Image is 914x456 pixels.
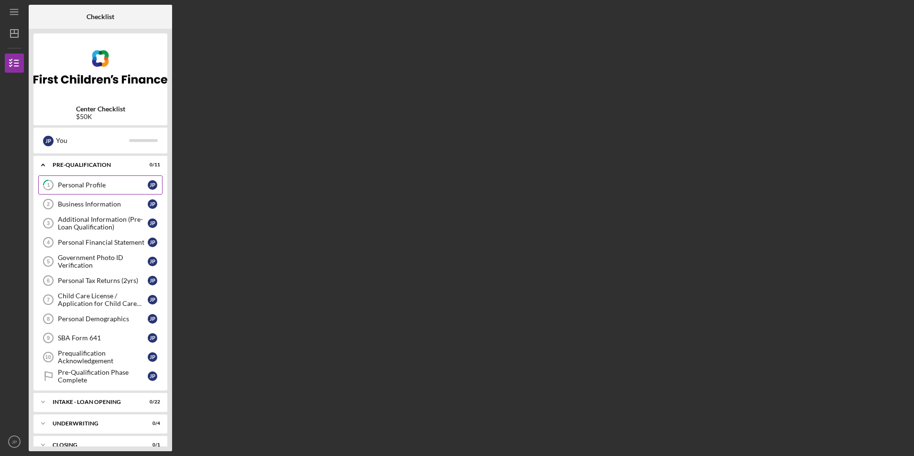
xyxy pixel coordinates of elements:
tspan: 10 [45,354,51,360]
a: 8Personal DemographicsJP [38,309,163,328]
b: Checklist [87,13,114,21]
div: Pre-Qualification Phase Complete [58,369,148,384]
div: You [56,132,129,149]
div: Personal Profile [58,181,148,189]
div: Personal Tax Returns (2yrs) [58,277,148,284]
div: Personal Demographics [58,315,148,323]
div: J P [148,180,157,190]
a: 10Prequalification AcknowledgementJP [38,347,163,367]
div: Personal Financial Statement [58,239,148,246]
div: Pre-Qualification [53,162,136,168]
tspan: 8 [47,316,50,322]
tspan: 3 [47,220,50,226]
div: Child Care License / Application for Child Care License [58,292,148,307]
tspan: 9 [47,335,50,341]
div: UNDERWRITING [53,421,136,426]
div: Business Information [58,200,148,208]
div: J P [148,314,157,324]
div: 0 / 22 [143,399,160,405]
tspan: 4 [47,239,50,245]
tspan: 2 [47,201,50,207]
div: J P [148,333,157,343]
b: Center Checklist [76,105,125,113]
div: Prequalification Acknowledgement [58,349,148,365]
div: J P [148,352,157,362]
tspan: 6 [47,278,50,283]
div: J P [148,276,157,285]
a: 7Child Care License / Application for Child Care LicenseJP [38,290,163,309]
div: J P [43,136,54,146]
a: 1Personal ProfileJP [38,175,163,195]
tspan: 1 [47,182,50,188]
div: 0 / 4 [143,421,160,426]
div: CLOSING [53,442,136,448]
div: J P [148,199,157,209]
div: 0 / 1 [143,442,160,448]
div: Government Photo ID Verification [58,254,148,269]
div: J P [148,238,157,247]
div: J P [148,257,157,266]
a: Pre-Qualification Phase CompleteJP [38,367,163,386]
tspan: 7 [47,297,50,303]
div: INTAKE - LOAN OPENING [53,399,136,405]
div: $50K [76,113,125,120]
a: 3Additional Information (Pre-Loan Qualification)JP [38,214,163,233]
a: 2Business InformationJP [38,195,163,214]
a: 4Personal Financial StatementJP [38,233,163,252]
img: Product logo [33,38,167,96]
div: Additional Information (Pre-Loan Qualification) [58,216,148,231]
div: SBA Form 641 [58,334,148,342]
a: 9SBA Form 641JP [38,328,163,347]
div: 0 / 11 [143,162,160,168]
tspan: 5 [47,259,50,264]
button: JP [5,432,24,451]
div: J P [148,371,157,381]
text: JP [11,439,17,445]
div: J P [148,295,157,304]
a: 6Personal Tax Returns (2yrs)JP [38,271,163,290]
div: J P [148,218,157,228]
a: 5Government Photo ID VerificationJP [38,252,163,271]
